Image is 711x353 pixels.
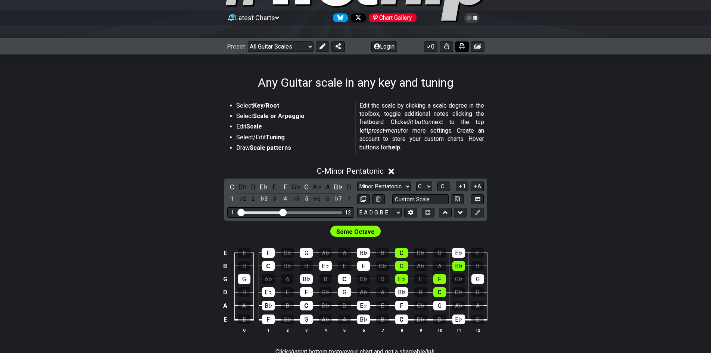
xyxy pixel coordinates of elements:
div: F [262,248,275,258]
button: A [471,182,484,192]
th: 7 [373,326,392,334]
div: F [433,274,446,284]
div: D♭ [452,287,465,297]
div: E [471,248,484,258]
button: C.. [437,182,450,192]
div: B [471,261,484,271]
div: B♭ [395,287,408,297]
div: E [338,261,351,271]
div: B♭ [357,248,370,258]
div: D [471,287,484,297]
div: toggle pitch class [280,182,290,192]
div: toggle pitch class [334,182,343,192]
div: G♭ [319,287,332,297]
button: Edit Tuning [404,208,417,218]
div: A♭ [319,315,332,324]
a: Follow #fretflip at X [348,13,366,22]
div: E♭ [262,287,275,297]
div: F [300,287,313,297]
div: D♭ [281,261,294,271]
button: First click edit preset to enable marker editing [471,208,484,218]
button: Print [455,41,469,52]
td: G [221,273,230,286]
div: toggle pitch class [291,182,301,192]
div: D♭ [414,315,427,324]
div: A♭ [319,248,332,258]
li: Select/Edit [236,133,350,144]
div: G [338,287,351,297]
div: E [414,274,427,284]
div: toggle scale degree [302,194,311,204]
div: G [433,301,446,310]
th: 6 [354,326,373,334]
div: 1 [231,210,234,216]
div: toggle pitch class [302,182,311,192]
div: C [262,261,275,271]
div: toggle scale degree [344,194,354,204]
div: Visible fret range [227,207,354,217]
div: B [238,261,250,271]
div: toggle pitch class [312,182,322,192]
div: D♭ [319,301,332,310]
strong: Scale or Arpeggio [253,112,305,120]
button: Move up [439,208,452,218]
div: E♭ [395,274,408,284]
div: G [300,248,313,258]
div: C [300,301,313,310]
strong: Scale patterns [250,144,291,151]
th: 0 [235,326,254,334]
div: D [238,287,250,297]
button: Copy [357,194,370,204]
li: Edit [236,123,350,133]
div: toggle scale degree [334,194,343,204]
div: E♭ [452,248,465,258]
div: B [376,248,389,258]
div: D [433,315,446,324]
th: 8 [392,326,411,334]
div: D [300,261,313,271]
div: A♭ [262,274,275,284]
div: G [395,261,408,271]
span: C.. [441,183,447,190]
div: B [281,301,294,310]
div: toggle scale degree [238,194,247,204]
select: Tuning [357,208,402,218]
strong: Tuning [266,134,285,141]
div: toggle scale degree [291,194,301,204]
div: F [395,301,408,310]
div: toggle pitch class [270,182,280,192]
span: C - Minor Pentatonic [317,167,384,176]
span: Toggle light / dark theme [468,15,476,21]
div: toggle scale degree [323,194,333,204]
div: E♭ [452,315,465,324]
div: A [338,248,351,258]
div: B♭ [300,274,313,284]
button: Login [371,41,397,52]
div: A♭ [357,287,370,297]
div: A [376,287,389,297]
div: toggle scale degree [259,194,269,204]
div: toggle pitch class [227,182,237,192]
button: 1 [456,182,468,192]
div: C [395,315,408,324]
button: Toggle Dexterity for all fretkits [440,41,453,52]
button: Create Image [471,194,484,204]
div: B [376,315,389,324]
th: 10 [430,326,449,334]
em: edit-button [403,118,432,126]
div: Chart Gallery [369,13,417,22]
div: 12 [345,210,351,216]
strong: help [388,144,400,151]
div: E [281,287,294,297]
td: D [221,286,230,299]
div: E♭ [319,261,332,271]
td: E [221,313,230,327]
div: F [357,261,370,271]
div: A [238,301,250,310]
a: Follow #fretflip at Bluesky [330,13,348,22]
div: A [338,315,351,324]
div: A [281,274,294,284]
div: D♭ [357,274,370,284]
div: B♭ [262,301,275,310]
div: D [376,274,389,284]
